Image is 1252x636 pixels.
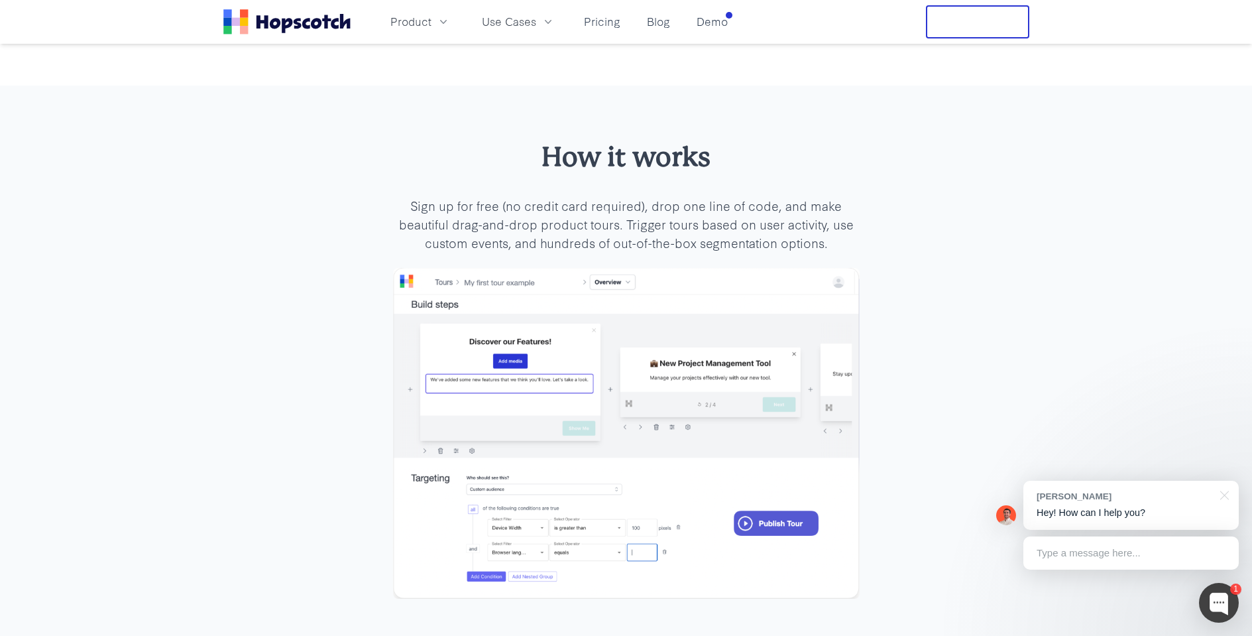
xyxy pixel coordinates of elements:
div: Type a message here... [1023,537,1239,570]
h2: How it works [393,139,860,175]
a: Blog [642,11,675,32]
button: Product [382,11,458,32]
a: Pricing [579,11,626,32]
img: Mark Spera [996,505,1016,525]
p: Hey! How can I help you? [1037,506,1225,520]
p: Sign up for free (no credit card required), drop one line of code, and make beautiful drag-and-dr... [393,196,860,252]
span: Use Cases [482,13,536,30]
div: [PERSON_NAME] [1037,490,1212,503]
img: no code product tours for saas companies [393,268,860,599]
span: Product [390,13,431,30]
button: Free Trial [926,5,1029,38]
a: Home [223,9,351,34]
div: 1 [1230,584,1241,595]
a: Demo [691,11,733,32]
button: Use Cases [474,11,563,32]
